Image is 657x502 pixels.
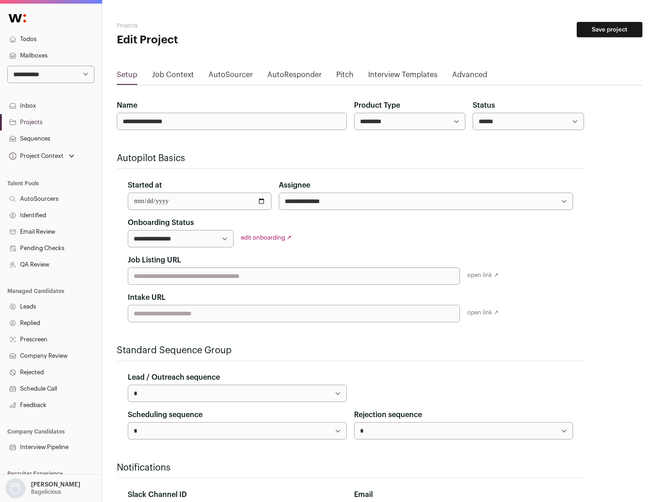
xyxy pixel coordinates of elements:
[4,478,82,498] button: Open dropdown
[128,217,194,228] label: Onboarding Status
[209,69,253,84] a: AutoSourcer
[128,180,162,191] label: Started at
[4,9,31,27] img: Wellfound
[128,255,181,266] label: Job Listing URL
[128,372,220,383] label: Lead / Outreach sequence
[117,344,584,357] h2: Standard Sequence Group
[368,69,438,84] a: Interview Templates
[241,235,292,241] a: edit onboarding ↗
[452,69,487,84] a: Advanced
[267,69,322,84] a: AutoResponder
[354,100,400,111] label: Product Type
[117,461,584,474] h2: Notifications
[128,489,187,500] label: Slack Channel ID
[117,69,137,84] a: Setup
[279,180,310,191] label: Assignee
[336,69,354,84] a: Pitch
[577,22,642,37] button: Save project
[128,292,166,303] label: Intake URL
[117,100,137,111] label: Name
[7,152,63,160] div: Project Context
[128,409,203,420] label: Scheduling sequence
[473,100,495,111] label: Status
[31,488,61,496] p: Bagelicious
[117,152,584,165] h2: Autopilot Basics
[117,33,292,47] h1: Edit Project
[5,478,26,498] img: nopic.png
[7,150,76,162] button: Open dropdown
[117,22,292,29] h2: Projects
[152,69,194,84] a: Job Context
[31,481,80,488] p: [PERSON_NAME]
[354,489,573,500] div: Email
[354,409,422,420] label: Rejection sequence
